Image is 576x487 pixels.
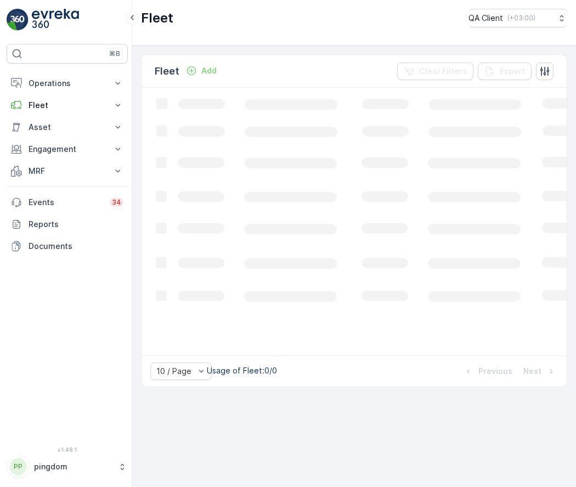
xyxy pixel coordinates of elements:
[29,241,123,252] p: Documents
[34,461,112,472] p: pingdom
[7,138,128,160] button: Engagement
[29,100,106,111] p: Fleet
[507,14,535,22] p: ( +03:00 )
[7,191,128,213] a: Events34
[500,66,525,77] p: Export
[522,365,558,378] button: Next
[155,64,179,79] p: Fleet
[7,94,128,116] button: Fleet
[7,72,128,94] button: Operations
[7,116,128,138] button: Asset
[29,78,106,89] p: Operations
[29,197,103,208] p: Events
[7,446,128,453] span: v 1.48.1
[29,122,106,133] p: Asset
[523,366,541,377] p: Next
[29,219,123,230] p: Reports
[7,213,128,235] a: Reports
[141,9,173,27] p: Fleet
[32,9,79,31] img: logo_light-DOdMpM7g.png
[29,166,106,177] p: MRF
[9,458,27,475] div: PP
[207,365,277,376] p: Usage of Fleet : 0/0
[468,9,567,27] button: QA Client(+03:00)
[478,63,532,80] button: Export
[462,365,513,378] button: Previous
[419,66,467,77] p: Clear Filters
[7,9,29,31] img: logo
[7,160,128,182] button: MRF
[29,144,106,155] p: Engagement
[109,49,120,58] p: ⌘B
[7,455,128,478] button: PPpingdom
[397,63,473,80] button: Clear Filters
[201,65,217,76] p: Add
[112,198,121,207] p: 34
[7,235,128,257] a: Documents
[478,366,512,377] p: Previous
[182,64,221,77] button: Add
[468,13,503,24] p: QA Client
